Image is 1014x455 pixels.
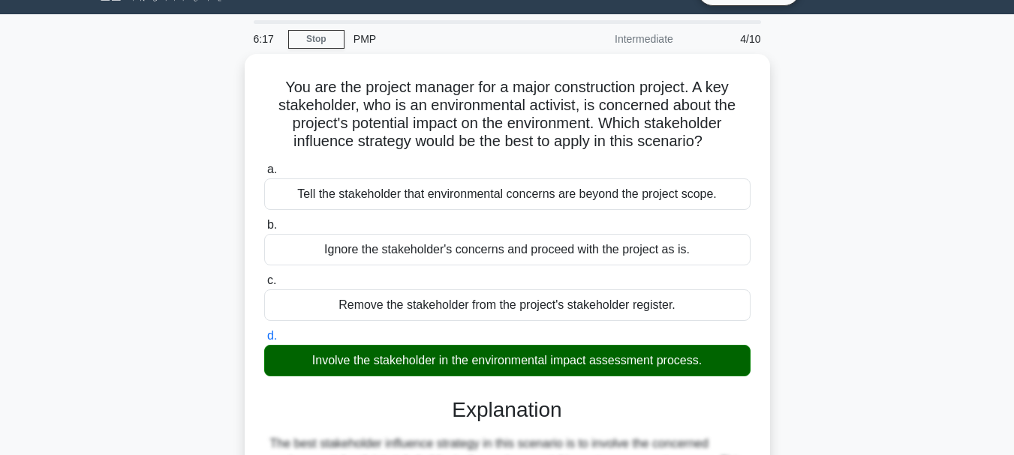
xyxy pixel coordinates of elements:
a: Stop [288,30,345,49]
span: d. [267,329,277,342]
span: a. [267,163,277,175]
div: Intermediate [551,24,682,54]
div: 4/10 [682,24,770,54]
h3: Explanation [273,397,742,423]
div: PMP [345,24,551,54]
div: Remove the stakeholder from the project's stakeholder register. [264,289,751,321]
div: Involve the stakeholder in the environmental impact assessment process. [264,345,751,376]
div: Tell the stakeholder that environmental concerns are beyond the project scope. [264,178,751,210]
h5: You are the project manager for a major construction project. A key stakeholder, who is an enviro... [263,78,752,151]
div: Ignore the stakeholder's concerns and proceed with the project as is. [264,234,751,265]
span: c. [267,274,276,286]
div: 6:17 [245,24,288,54]
span: b. [267,218,277,231]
